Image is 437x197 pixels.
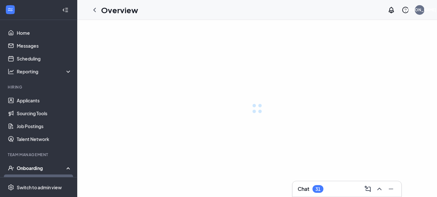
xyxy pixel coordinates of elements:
h3: Chat [298,185,309,192]
button: ChevronUp [374,184,385,194]
a: Messages [17,39,72,52]
button: ComposeMessage [363,184,373,194]
svg: UserCheck [8,165,14,171]
svg: ChevronUp [376,185,383,193]
div: Switch to admin view [17,184,62,191]
div: 31 [315,186,321,192]
a: Scheduling [17,52,72,65]
svg: Collapse [62,7,69,13]
div: Reporting [17,68,72,75]
a: Home [17,26,72,39]
button: Minimize [386,184,396,194]
div: [PERSON_NAME] [403,7,436,13]
a: Sourcing Tools [17,107,72,120]
svg: Notifications [387,6,395,14]
svg: WorkstreamLogo [7,6,14,13]
svg: ChevronLeft [91,6,98,14]
a: Job Postings [17,120,72,133]
svg: Minimize [387,185,395,193]
div: Hiring [8,84,70,90]
svg: Analysis [8,68,14,75]
div: Team Management [8,152,70,157]
svg: Settings [8,184,14,191]
div: Onboarding [17,165,66,171]
svg: QuestionInfo [402,6,409,14]
svg: ComposeMessage [364,185,372,193]
h1: Overview [101,5,138,15]
a: Talent Network [17,133,72,145]
a: Applicants [17,94,72,107]
a: Overview [17,174,72,187]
